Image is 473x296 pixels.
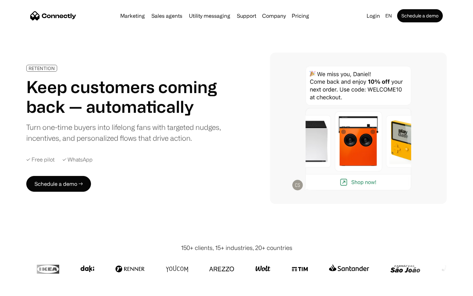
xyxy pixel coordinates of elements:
[181,243,292,252] div: 150+ clients, 15+ industries, 20+ countries
[397,9,443,22] a: Schedule a demo
[26,122,226,143] div: Turn one-time buyers into lifelong fans with targeted nudges, incentives, and personalized flows ...
[26,157,55,163] div: ✓ Free pilot
[364,11,383,20] a: Login
[29,66,55,71] div: RETENTION
[13,284,39,294] ul: Language list
[26,77,226,116] h1: Keep customers coming back — automatically
[234,13,259,18] a: Support
[26,176,91,192] a: Schedule a demo →
[118,13,147,18] a: Marketing
[62,157,93,163] div: ✓ WhatsApp
[262,11,286,20] div: Company
[7,284,39,294] aside: Language selected: English
[186,13,233,18] a: Utility messaging
[149,13,185,18] a: Sales agents
[289,13,312,18] a: Pricing
[385,11,392,20] div: en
